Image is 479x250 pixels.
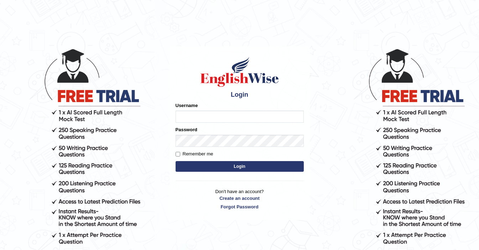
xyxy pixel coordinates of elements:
[176,195,304,202] a: Create an account
[176,91,304,99] h4: Login
[176,126,197,133] label: Password
[176,203,304,210] a: Forgot Password
[176,102,198,109] label: Username
[176,188,304,210] p: Don't have an account?
[176,150,213,158] label: Remember me
[176,152,180,156] input: Remember me
[176,161,304,172] button: Login
[199,56,280,88] img: Logo of English Wise sign in for intelligent practice with AI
